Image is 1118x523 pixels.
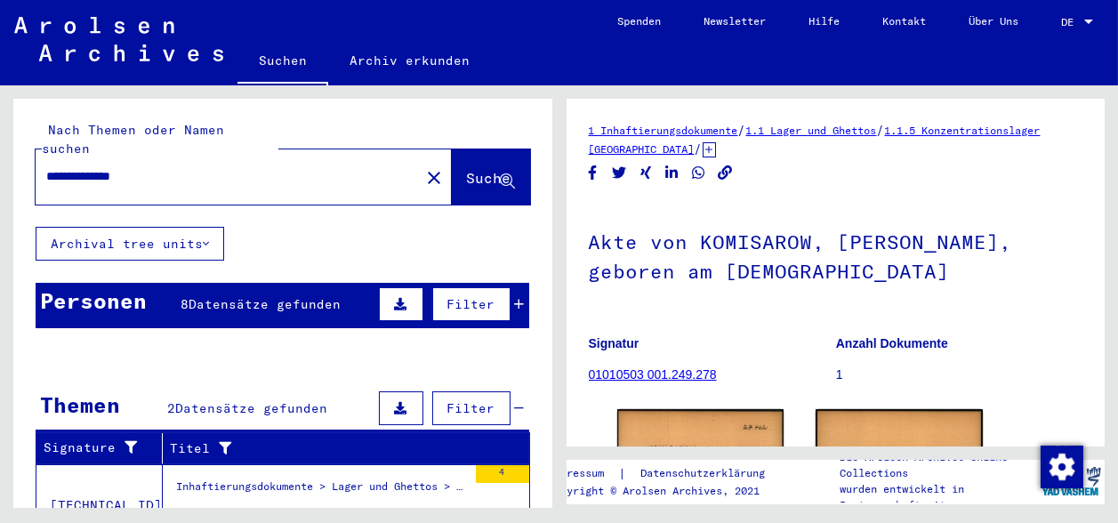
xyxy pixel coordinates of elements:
[447,296,495,312] span: Filter
[40,285,147,317] div: Personen
[467,169,511,187] span: Suche
[610,162,629,184] button: Share on Twitter
[548,464,786,483] div: |
[423,167,445,189] mat-icon: close
[689,162,708,184] button: Share on WhatsApp
[42,122,224,157] mat-label: Nach Themen oder Namen suchen
[589,336,639,350] b: Signatur
[589,201,1083,309] h1: Akte von KOMISAROW, [PERSON_NAME], geboren am [DEMOGRAPHIC_DATA]
[452,149,530,205] button: Suche
[877,122,885,138] span: /
[181,296,189,312] span: 8
[1040,445,1082,487] div: Zustimmung ändern
[746,124,877,137] a: 1.1 Lager und Ghettos
[1041,446,1083,488] img: Zustimmung ändern
[328,39,491,82] a: Archiv erkunden
[637,162,656,184] button: Share on Xing
[447,400,495,416] span: Filter
[44,439,149,457] div: Signature
[170,434,512,463] div: Titel
[167,400,175,416] span: 2
[432,287,511,321] button: Filter
[44,434,166,463] div: Signature
[40,389,120,421] div: Themen
[548,464,618,483] a: Impressum
[1061,16,1081,28] span: DE
[1038,459,1105,503] img: yv_logo.png
[589,124,738,137] a: 1 Inhaftierungsdokumente
[237,39,328,85] a: Suchen
[583,162,602,184] button: Share on Facebook
[663,162,681,184] button: Share on LinkedIn
[548,483,786,499] p: Copyright © Arolsen Archives, 2021
[840,481,1037,513] p: wurden entwickelt in Partnerschaft mit
[836,366,1082,384] p: 1
[695,141,703,157] span: /
[14,17,223,61] img: Arolsen_neg.svg
[476,465,529,483] div: 4
[589,367,717,382] a: 01010503 001.249.278
[189,296,341,312] span: Datensätze gefunden
[416,159,452,195] button: Clear
[36,227,224,261] button: Archival tree units
[626,464,786,483] a: Datenschutzerklärung
[170,439,495,458] div: Titel
[175,400,327,416] span: Datensätze gefunden
[716,162,735,184] button: Copy link
[176,479,467,503] div: Inhaftierungsdokumente > Lager und Ghettos > Konzentrationslager [GEOGRAPHIC_DATA] > Individuelle...
[840,449,1037,481] p: Die Arolsen Archives Online-Collections
[738,122,746,138] span: /
[836,336,948,350] b: Anzahl Dokumente
[432,391,511,425] button: Filter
